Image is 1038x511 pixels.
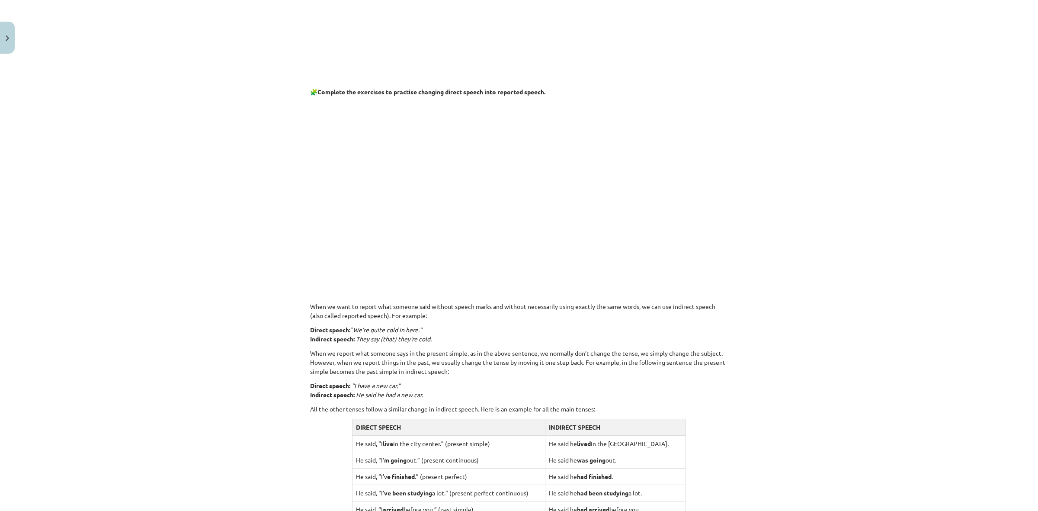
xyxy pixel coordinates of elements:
td: He said he in the [GEOGRAPHIC_DATA]. [545,435,686,452]
strong: Complete the exercises to practise changing direct speech into reported speech. [317,88,545,96]
strong: was going [577,456,605,464]
strong: live [383,440,393,447]
p: When we report what someone says in the present simple, as in the above sentence, we normally don... [310,349,728,376]
td: He said he a lot. [545,485,686,501]
p: 🧩 [310,87,728,96]
em: He said he had a new car. [356,391,423,399]
img: icon-close-lesson-0947bae3869378f0d4975bcd49f059093ad1ed9edebbc8119c70593378902aed.svg [6,35,9,41]
td: He said, “I in the city center.” (present simple) [352,435,545,452]
td: He said, “I’ a lot.” (present perfect continuous) [352,485,545,501]
td: DIRECT SPEECH [352,419,545,435]
strong: m going [384,456,407,464]
td: He said he . [545,468,686,485]
strong: Indirect speech: [310,391,355,399]
td: He said, “I’v .” (present perfect) [352,468,545,485]
td: INDIRECT SPEECH [545,419,686,435]
em: We’re quite cold in here.” [353,326,422,334]
td: He said, “I’ out.” (present continuous) [352,452,545,468]
strong: had been studying [577,489,628,497]
td: He said he out. [545,452,686,468]
em: “I have a new car.” [352,382,400,389]
p: “ [310,325,728,344]
strong: had finished [577,472,612,480]
strong: Indirect speech: [310,335,355,343]
strong: Direct speech: [310,326,350,334]
p: All the other tenses follow a similar change in indirect speech. Here is an example for all the m... [310,405,728,414]
strong: ve been studying [384,489,432,497]
strong: lived [577,440,591,447]
strong: e finished [387,472,415,480]
em: They say (that) they’re cold. [356,335,432,343]
p: When we want to report what someone said without speech marks and without necessarily using exact... [310,302,728,320]
strong: Direct speech: [310,382,350,389]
